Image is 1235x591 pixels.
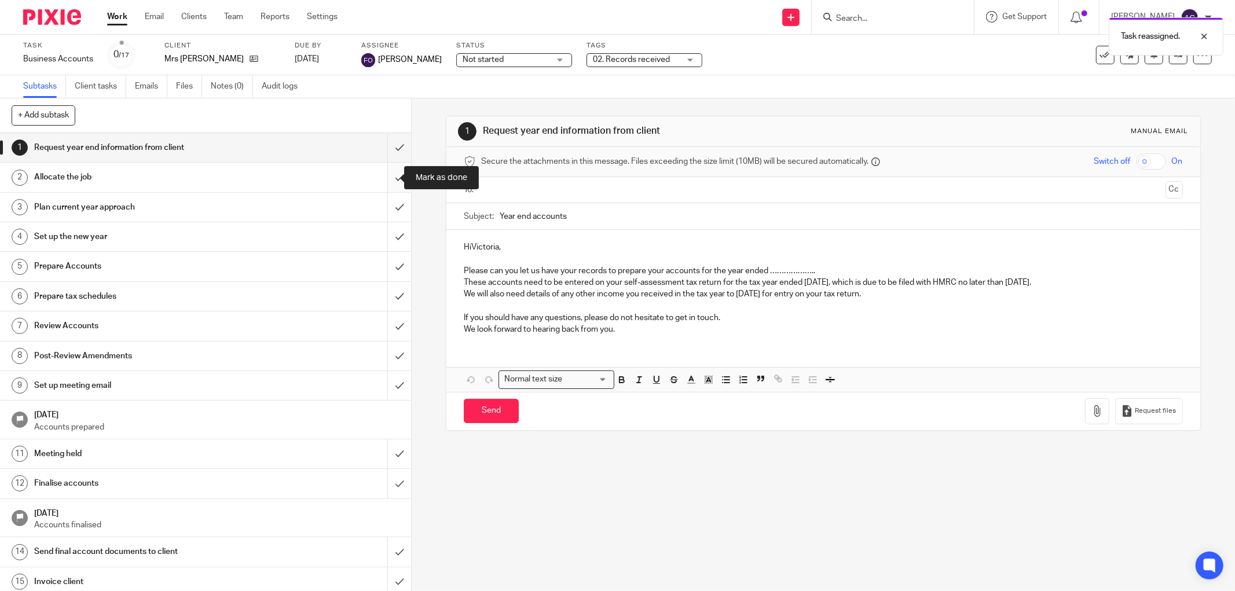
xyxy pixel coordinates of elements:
[176,75,202,98] a: Files
[1172,156,1183,167] span: On
[295,41,347,50] label: Due by
[499,370,614,388] div: Search for option
[12,475,28,491] div: 12
[34,347,262,365] h1: Post-Review Amendments
[12,318,28,334] div: 7
[224,11,243,23] a: Team
[211,75,253,98] a: Notes (0)
[23,9,81,25] img: Pixie
[483,125,848,137] h1: Request year end information from client
[361,41,442,50] label: Assignee
[1166,181,1183,199] button: Cc
[114,48,130,61] div: 0
[1131,127,1189,136] div: Manual email
[23,53,93,65] div: Business Accounts
[34,228,262,245] h1: Set up the new year
[463,56,504,64] span: Not started
[12,199,28,215] div: 3
[456,41,572,50] label: Status
[1094,156,1131,167] span: Switch off
[361,53,375,67] img: svg%3E
[34,288,262,305] h1: Prepare tax schedules
[135,75,167,98] a: Emails
[1135,406,1177,416] span: Request files
[12,348,28,364] div: 8
[12,446,28,462] div: 11
[34,406,400,421] h1: [DATE]
[34,475,262,492] h1: Finalise accounts
[34,377,262,394] h1: Set up meeting email
[501,373,565,386] span: Normal text size
[593,56,670,64] span: 02. Records received
[464,265,1183,277] p: Please can you let us have your records to prepare your accounts for the year ended ………………..
[34,573,262,590] h1: Invoice client
[12,259,28,275] div: 5
[12,377,28,394] div: 9
[261,11,289,23] a: Reports
[464,241,1183,253] p: HiVictoria,
[464,277,1183,288] p: These accounts need to be entered on your self-assessment tax return for the tax year ended [DATE...
[75,75,126,98] a: Client tasks
[119,52,130,58] small: /17
[12,105,75,125] button: + Add subtask
[23,41,93,50] label: Task
[34,139,262,156] h1: Request year end information from client
[464,184,477,196] label: To:
[34,445,262,462] h1: Meeting held
[12,140,28,156] div: 1
[107,11,127,23] a: Work
[12,288,28,304] div: 6
[34,505,400,519] h1: [DATE]
[458,122,477,141] div: 1
[34,421,400,433] p: Accounts prepared
[481,156,868,167] span: Secure the attachments in this message. Files exceeding the size limit (10MB) will be secured aut...
[34,519,400,531] p: Accounts finalised
[12,544,28,560] div: 14
[464,324,1183,335] p: We look forward to hearing back from you.
[181,11,207,23] a: Clients
[295,55,319,63] span: [DATE]
[464,399,519,424] input: Send
[145,11,164,23] a: Email
[464,288,1183,300] p: We will also need details of any other income you received in the tax year to [DATE] for entry on...
[34,168,262,186] h1: Allocate the job
[34,317,262,335] h1: Review Accounts
[464,211,494,222] label: Subject:
[378,54,442,65] span: [PERSON_NAME]
[307,11,338,23] a: Settings
[23,75,66,98] a: Subtasks
[464,312,1183,324] p: If you should have any questions, please do not hesitate to get in touch.
[12,574,28,590] div: 15
[262,75,306,98] a: Audit logs
[1121,31,1180,42] p: Task reassigned.
[1115,398,1182,424] button: Request files
[34,258,262,275] h1: Prepare Accounts
[164,53,244,65] p: Mrs [PERSON_NAME]
[566,373,607,386] input: Search for option
[12,229,28,245] div: 4
[587,41,702,50] label: Tags
[1181,8,1199,27] img: svg%3E
[12,170,28,186] div: 2
[164,41,280,50] label: Client
[34,543,262,560] h1: Send final account documents to client
[34,199,262,216] h1: Plan current year approach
